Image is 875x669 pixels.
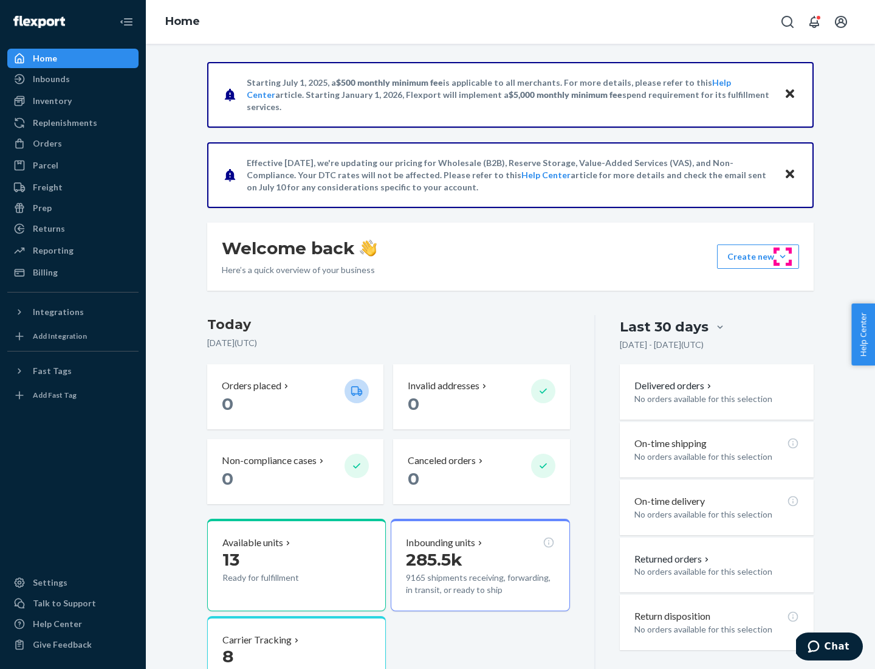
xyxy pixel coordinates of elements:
p: Carrier Tracking [222,633,292,647]
div: Orders [33,137,62,150]
button: Close [782,166,798,184]
h1: Welcome back [222,237,377,259]
button: Close [782,86,798,103]
span: 8 [222,646,233,667]
a: Prep [7,198,139,218]
a: Freight [7,178,139,197]
button: Close Navigation [114,10,139,34]
button: Fast Tags [7,361,139,381]
button: Open Search Box [775,10,800,34]
p: Non-compliance cases [222,454,317,468]
button: Returned orders [634,552,712,566]
ol: breadcrumbs [156,4,210,40]
p: Starting July 1, 2025, a is applicable to all merchants. For more details, please refer to this a... [247,77,772,113]
p: Invalid addresses [408,379,479,393]
div: Replenishments [33,117,97,129]
button: Orders placed 0 [207,364,383,429]
div: Settings [33,577,67,589]
div: Home [33,52,57,64]
div: Fast Tags [33,365,72,377]
p: Effective [DATE], we're updating our pricing for Wholesale (B2B), Reserve Storage, Value-Added Se... [247,157,772,193]
div: Freight [33,181,63,193]
button: Open notifications [802,10,826,34]
p: [DATE] ( UTC ) [207,337,570,349]
div: Give Feedback [33,639,92,651]
a: Home [165,15,200,28]
img: Flexport logo [13,16,65,28]
a: Returns [7,219,139,238]
div: Billing [33,266,58,279]
div: Returns [33,223,65,235]
button: Integrations [7,302,139,322]
p: Ready for fulfillment [222,572,335,584]
iframe: Opens a widget where you can chat to one of our agents [796,633,863,663]
div: Add Fast Tag [33,390,77,400]
p: No orders available for this selection [634,566,799,578]
span: 0 [408,393,419,414]
a: Inventory [7,91,139,111]
p: Orders placed [222,379,281,393]
button: Give Feedback [7,635,139,654]
span: 285.5k [406,549,462,570]
a: Settings [7,573,139,592]
button: Invalid addresses 0 [393,364,569,429]
span: $5,000 monthly minimum fee [509,89,622,100]
div: Reporting [33,244,74,257]
div: Last 30 days [620,317,709,336]
div: Parcel [33,159,58,172]
div: Integrations [33,306,84,318]
p: No orders available for this selection [634,451,799,463]
div: Prep [33,202,52,214]
div: Talk to Support [33,597,96,609]
div: Inventory [33,95,72,107]
button: Talk to Support [7,594,139,613]
h3: Today [207,315,570,334]
a: Reporting [7,241,139,260]
span: 13 [222,549,239,570]
a: Parcel [7,156,139,175]
img: hand-wave emoji [360,240,377,257]
span: $500 monthly minimum fee [336,77,443,88]
a: Replenishments [7,113,139,133]
a: Help Center [521,170,571,180]
a: Help Center [7,614,139,634]
button: Open account menu [829,10,853,34]
span: 0 [222,468,233,489]
p: No orders available for this selection [634,393,799,405]
p: [DATE] - [DATE] ( UTC ) [620,339,704,351]
p: On-time delivery [634,494,705,508]
button: Delivered orders [634,379,714,393]
a: Add Integration [7,327,139,346]
a: Home [7,49,139,68]
p: No orders available for this selection [634,508,799,521]
p: Return disposition [634,609,710,623]
button: Available units13Ready for fulfillment [207,519,386,611]
p: On-time shipping [634,437,707,451]
button: Create new [717,244,799,269]
a: Billing [7,263,139,282]
div: Add Integration [33,331,87,341]
p: No orders available for this selection [634,623,799,636]
p: Available units [222,536,283,550]
button: Non-compliance cases 0 [207,439,383,504]
button: Help Center [851,303,875,366]
span: 0 [222,393,233,414]
div: Help Center [33,618,82,630]
a: Orders [7,134,139,153]
div: Inbounds [33,73,70,85]
p: Inbounding units [406,536,475,550]
span: 0 [408,468,419,489]
p: Canceled orders [408,454,476,468]
a: Inbounds [7,69,139,89]
button: Inbounding units285.5k9165 shipments receiving, forwarding, in transit, or ready to ship [391,519,569,611]
p: Here’s a quick overview of your business [222,264,377,276]
a: Add Fast Tag [7,386,139,405]
p: 9165 shipments receiving, forwarding, in transit, or ready to ship [406,572,554,596]
button: Canceled orders 0 [393,439,569,504]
